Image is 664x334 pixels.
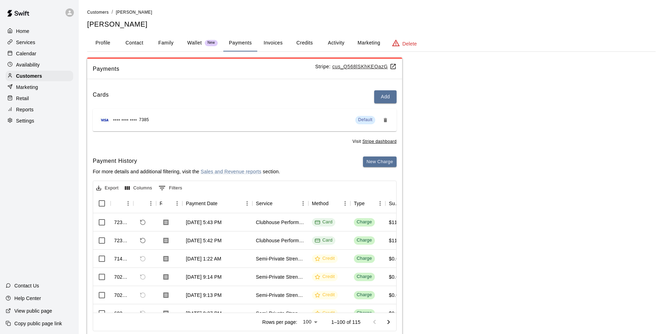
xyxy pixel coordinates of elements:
[352,138,397,145] span: Visit
[93,156,280,166] h6: Payment History
[137,199,147,208] button: Sort
[114,237,130,244] div: 723037
[114,310,130,317] div: 693887
[137,235,149,246] span: Refund payment
[16,117,34,124] p: Settings
[16,28,29,35] p: Home
[6,37,73,48] div: Services
[273,199,282,208] button: Sort
[146,198,156,209] button: Menu
[87,10,109,15] span: Customers
[242,198,252,209] button: Menu
[98,117,111,124] img: Credit card brand logo
[223,35,257,51] button: Payments
[16,106,34,113] p: Reports
[315,310,335,316] div: Credit
[87,9,109,15] a: Customers
[182,194,252,213] div: Payment Date
[300,317,320,327] div: 100
[116,10,152,15] span: [PERSON_NAME]
[363,156,397,167] button: New Charge
[87,35,656,51] div: basic tabs example
[186,273,222,280] div: Jul 15, 2025, 9:14 PM
[186,194,218,213] div: Payment Date
[6,104,73,115] a: Reports
[123,198,133,209] button: Menu
[6,26,73,36] a: Home
[133,194,156,213] div: Refund
[14,320,62,327] p: Copy public page link
[329,199,338,208] button: Sort
[160,234,172,247] button: Download Receipt
[375,198,385,209] button: Menu
[298,198,308,209] button: Menu
[357,237,372,244] div: Charge
[160,307,172,320] button: Download Receipt
[357,219,372,225] div: Charge
[357,292,372,298] div: Charge
[389,194,400,213] div: Subtotal
[16,50,36,57] p: Calendar
[123,183,154,194] button: Select columns
[357,273,372,280] div: Charge
[332,64,397,69] u: cus_Q568lSKhKEOazG
[14,295,41,302] p: Help Center
[389,219,407,226] div: $116.00
[315,63,397,70] p: Stripe:
[137,271,149,283] span: Refund payment
[16,72,42,79] p: Customers
[6,48,73,59] a: Calendar
[16,95,29,102] p: Retail
[16,61,40,68] p: Availability
[256,292,305,299] div: Semi-Private Strength & Conditioning
[262,319,297,326] p: Rows per page:
[380,114,391,126] button: Remove
[340,198,350,209] button: Menu
[6,116,73,126] a: Settings
[156,194,182,213] div: Receipt
[352,35,386,51] button: Marketing
[389,310,401,317] div: $0.00
[114,199,124,208] button: Sort
[256,273,305,280] div: Semi-Private Strength & Conditioning
[374,90,397,103] button: Add
[256,255,305,262] div: Semi-Private Strength & Conditioning
[112,8,113,16] li: /
[14,307,52,314] p: View public page
[6,93,73,104] a: Retail
[362,139,397,144] a: Stripe dashboard
[137,253,149,265] span: Refund payment
[119,35,150,51] button: Contact
[6,82,73,92] a: Marketing
[382,315,396,329] button: Go to next page
[252,194,308,213] div: Service
[312,194,329,213] div: Method
[389,237,407,244] div: $116.00
[16,84,38,91] p: Marketing
[139,117,149,124] span: 7385
[289,35,320,51] button: Credits
[93,90,109,103] h6: Cards
[160,252,172,265] button: Download Receipt
[157,182,184,194] button: Show filters
[186,310,222,317] div: Jul 10, 2025, 9:37 PM
[137,289,149,301] span: Refund payment
[389,273,401,280] div: $0.00
[114,255,130,262] div: 714255
[114,292,130,299] div: 702184
[315,237,333,244] div: Card
[315,273,335,280] div: Credit
[358,117,372,122] span: Default
[256,194,273,213] div: Service
[160,289,172,301] button: Download Receipt
[95,183,120,194] button: Export
[137,307,149,319] span: Refund payment
[350,194,385,213] div: Type
[257,35,289,51] button: Invoices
